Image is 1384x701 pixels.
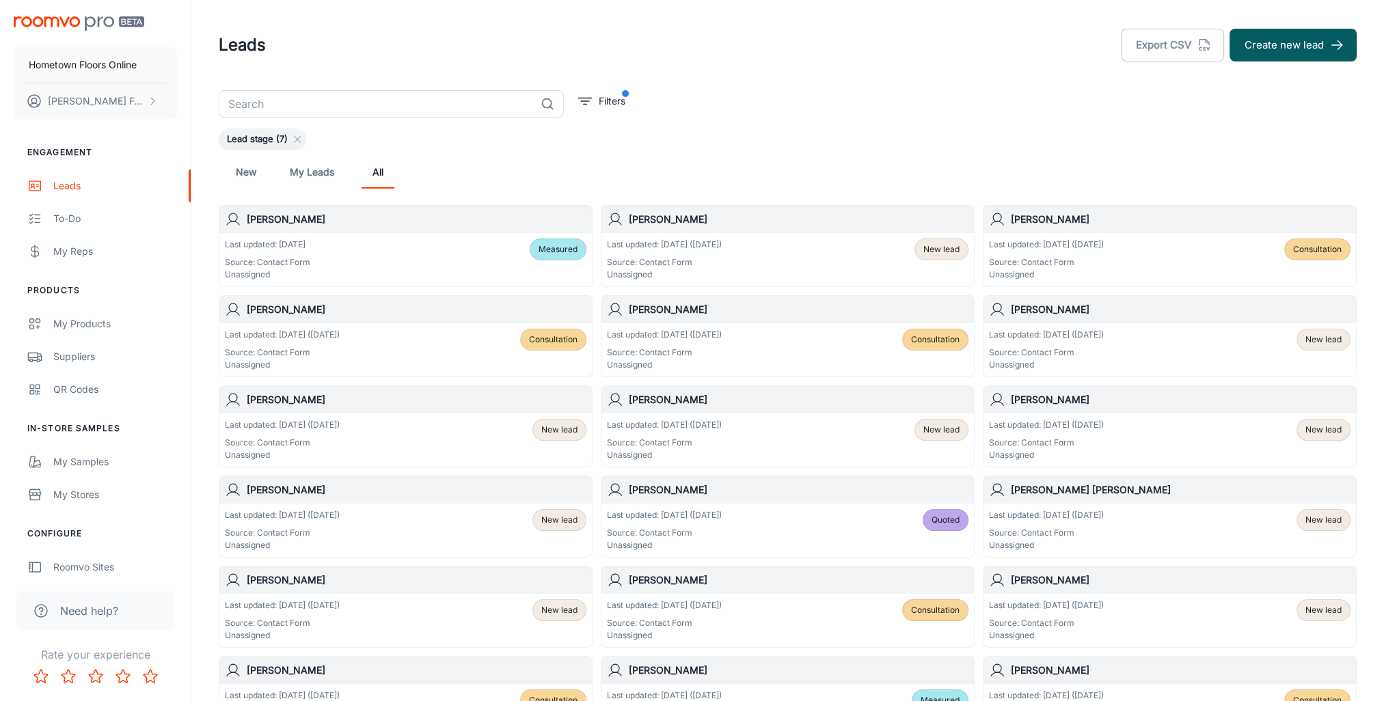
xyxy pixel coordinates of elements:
[1305,604,1342,616] span: New lead
[989,419,1104,431] p: Last updated: [DATE] ([DATE])
[983,205,1357,287] a: [PERSON_NAME]Last updated: [DATE] ([DATE])Source: Contact FormUnassignedConsultation
[989,527,1104,539] p: Source: Contact Form
[53,454,177,469] div: My Samples
[923,243,960,256] span: New lead
[607,256,722,269] p: Source: Contact Form
[219,90,535,118] input: Search
[247,212,586,227] h6: [PERSON_NAME]
[983,566,1357,648] a: [PERSON_NAME]Last updated: [DATE] ([DATE])Source: Contact FormUnassignedNew lead
[247,392,586,407] h6: [PERSON_NAME]
[247,573,586,588] h6: [PERSON_NAME]
[629,392,968,407] h6: [PERSON_NAME]
[225,509,340,521] p: Last updated: [DATE] ([DATE])
[911,604,960,616] span: Consultation
[1011,663,1351,678] h6: [PERSON_NAME]
[219,295,593,377] a: [PERSON_NAME]Last updated: [DATE] ([DATE])Source: Contact FormUnassignedConsultation
[53,211,177,226] div: To-do
[225,437,340,449] p: Source: Contact Form
[53,349,177,364] div: Suppliers
[607,629,722,642] p: Unassigned
[989,269,1104,281] p: Unassigned
[607,437,722,449] p: Source: Contact Form
[983,385,1357,467] a: [PERSON_NAME]Last updated: [DATE] ([DATE])Source: Contact FormUnassignedNew lead
[607,269,722,281] p: Unassigned
[219,205,593,287] a: [PERSON_NAME]Last updated: [DATE]Source: Contact FormUnassignedMeasured
[607,238,722,251] p: Last updated: [DATE] ([DATE])
[225,329,340,341] p: Last updated: [DATE] ([DATE])
[1011,482,1351,497] h6: [PERSON_NAME] [PERSON_NAME]
[53,178,177,193] div: Leads
[1011,573,1351,588] h6: [PERSON_NAME]
[607,346,722,359] p: Source: Contact Form
[225,346,340,359] p: Source: Contact Form
[599,94,625,109] p: Filters
[1011,302,1351,317] h6: [PERSON_NAME]
[247,302,586,317] h6: [PERSON_NAME]
[48,94,144,109] p: [PERSON_NAME] Foulon
[219,476,593,558] a: [PERSON_NAME]Last updated: [DATE] ([DATE])Source: Contact FormUnassignedNew lead
[989,359,1104,371] p: Unassigned
[1121,29,1224,61] button: Export CSV
[629,482,968,497] h6: [PERSON_NAME]
[219,133,296,146] span: Lead stage (7)
[607,449,722,461] p: Unassigned
[1305,333,1342,346] span: New lead
[607,359,722,371] p: Unassigned
[989,437,1104,449] p: Source: Contact Form
[53,382,177,397] div: QR Codes
[27,663,55,690] button: Rate 1 star
[601,476,975,558] a: [PERSON_NAME]Last updated: [DATE] ([DATE])Source: Contact FormUnassignedQuoted
[219,385,593,467] a: [PERSON_NAME]Last updated: [DATE] ([DATE])Source: Contact FormUnassignedNew lead
[989,629,1104,642] p: Unassigned
[29,57,137,72] p: Hometown Floors Online
[989,509,1104,521] p: Last updated: [DATE] ([DATE])
[82,663,109,690] button: Rate 3 star
[989,256,1104,269] p: Source: Contact Form
[983,295,1357,377] a: [PERSON_NAME]Last updated: [DATE] ([DATE])Source: Contact FormUnassignedNew lead
[53,244,177,259] div: My Reps
[989,599,1104,611] p: Last updated: [DATE] ([DATE])
[247,482,586,497] h6: [PERSON_NAME]
[225,599,340,611] p: Last updated: [DATE] ([DATE])
[923,424,960,436] span: New lead
[14,83,177,119] button: [PERSON_NAME] Foulon
[601,566,975,648] a: [PERSON_NAME]Last updated: [DATE] ([DATE])Source: Contact FormUnassignedConsultation
[607,509,722,521] p: Last updated: [DATE] ([DATE])
[607,617,722,629] p: Source: Contact Form
[607,527,722,539] p: Source: Contact Form
[225,256,310,269] p: Source: Contact Form
[541,604,578,616] span: New lead
[983,476,1357,558] a: [PERSON_NAME] [PERSON_NAME]Last updated: [DATE] ([DATE])Source: Contact FormUnassignedNew lead
[989,329,1104,341] p: Last updated: [DATE] ([DATE])
[601,385,975,467] a: [PERSON_NAME]Last updated: [DATE] ([DATE])Source: Contact FormUnassignedNew lead
[932,514,960,526] span: Quoted
[541,424,578,436] span: New lead
[60,603,118,619] span: Need help?
[109,663,137,690] button: Rate 4 star
[219,33,266,57] h1: Leads
[14,47,177,83] button: Hometown Floors Online
[225,629,340,642] p: Unassigned
[911,333,960,346] span: Consultation
[607,329,722,341] p: Last updated: [DATE] ([DATE])
[629,663,968,678] h6: [PERSON_NAME]
[529,333,578,346] span: Consultation
[55,663,82,690] button: Rate 2 star
[989,539,1104,551] p: Unassigned
[225,617,340,629] p: Source: Contact Form
[601,205,975,287] a: [PERSON_NAME]Last updated: [DATE] ([DATE])Source: Contact FormUnassignedNew lead
[53,560,177,575] div: Roomvo Sites
[989,449,1104,461] p: Unassigned
[1011,392,1351,407] h6: [PERSON_NAME]
[219,128,306,150] div: Lead stage (7)
[1230,29,1357,61] button: Create new lead
[53,487,177,502] div: My Stores
[601,295,975,377] a: [PERSON_NAME]Last updated: [DATE] ([DATE])Source: Contact FormUnassignedConsultation
[539,243,578,256] span: Measured
[575,90,629,112] button: filter
[225,359,340,371] p: Unassigned
[989,617,1104,629] p: Source: Contact Form
[53,316,177,331] div: My Products
[607,419,722,431] p: Last updated: [DATE] ([DATE])
[290,156,334,189] a: My Leads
